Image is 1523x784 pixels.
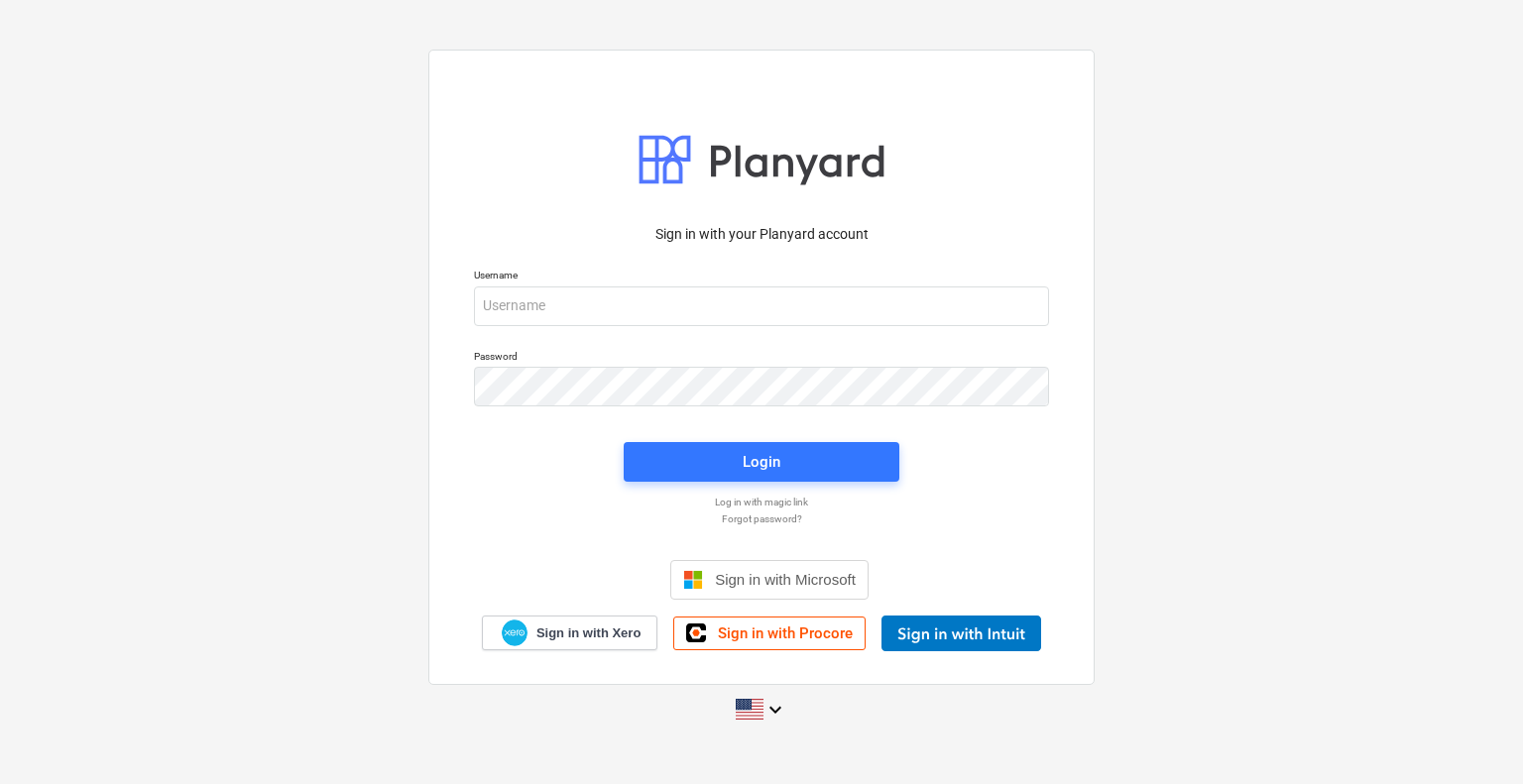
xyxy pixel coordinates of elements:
i: keyboard_arrow_down [763,698,787,722]
a: Sign in with Procore [673,616,866,650]
a: Forgot password? [464,512,1059,525]
a: Sign in with Xero [482,616,658,650]
span: Sign in with Xero [536,624,641,642]
p: Username [474,269,1049,285]
img: Microsoft logo [683,570,703,590]
input: Username [474,286,1049,326]
p: Sign in with your Planyard account [474,224,1049,245]
button: Login [624,442,899,482]
img: Xero logo [502,619,527,646]
span: Sign in with Microsoft [715,571,856,588]
span: Sign in with Procore [718,624,853,642]
div: Login [743,449,780,475]
p: Password [474,350,1049,367]
a: Log in with magic link [464,496,1059,508]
